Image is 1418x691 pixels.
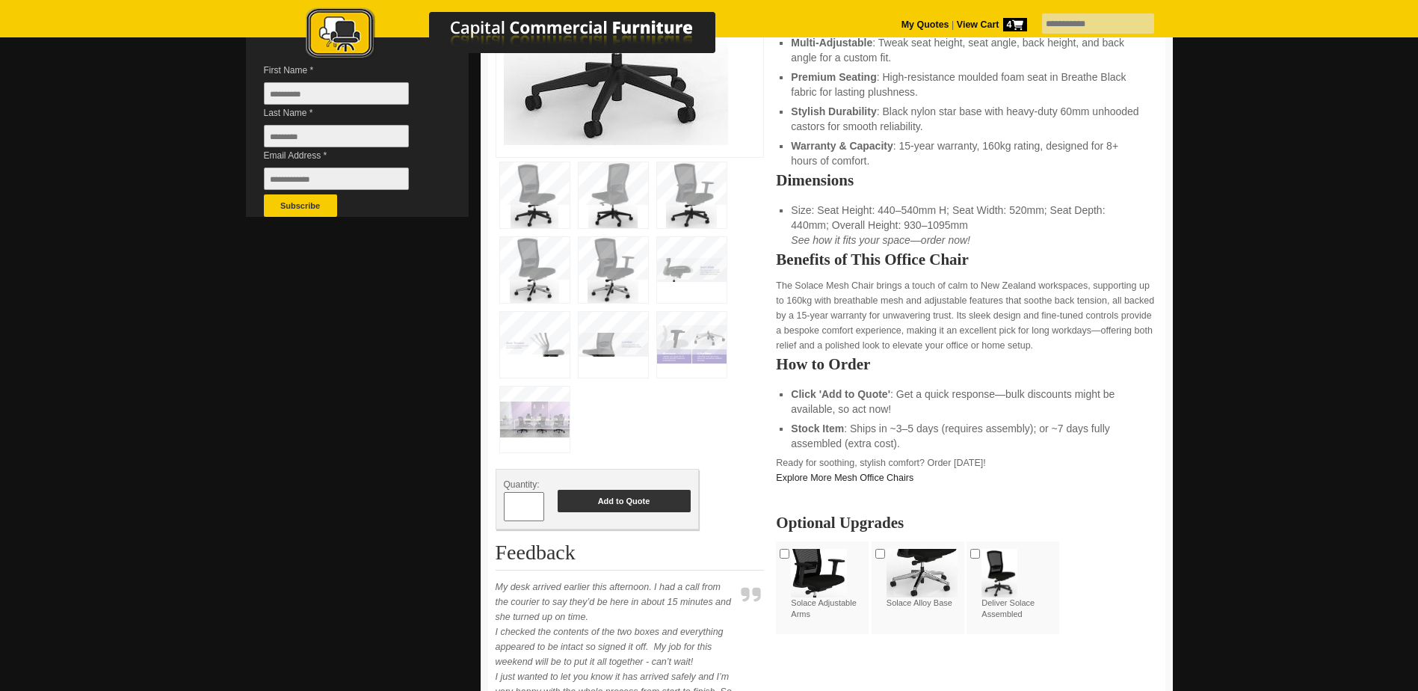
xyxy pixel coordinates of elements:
input: Email Address * [264,168,409,190]
li: : Ships in ~3–5 days (requires assembly); or ~7 days fully assembled (extra cost). [791,421,1142,451]
span: Email Address * [264,148,431,163]
img: Solace Adjustable Arms [791,549,847,598]
strong: Stylish Durability [791,105,876,117]
strong: Multi-Adjustable [791,37,872,49]
h2: Dimensions [776,173,1157,188]
input: First Name * [264,82,409,105]
img: Solace Alloy Base [887,549,958,598]
span: Quantity: [504,479,540,490]
button: Add to Quote [558,490,691,512]
strong: Warranty & Capacity [791,140,893,152]
h2: How to Order [776,357,1157,372]
li: : Tweak seat height, seat angle, back height, and back angle for a custom fit. [791,35,1142,65]
p: The Solace Mesh Chair brings a touch of calm to New Zealand workspaces, supporting up to 160kg wi... [776,278,1157,353]
span: Last Name * [264,105,431,120]
li: Size: Seat Height: 440–540mm H; Seat Width: 520mm; Seat Depth: 440mm; Overall Height: 930–1095mm [791,203,1142,248]
button: Subscribe [264,194,337,217]
strong: Stock Item [791,423,844,434]
span: First Name * [264,63,431,78]
li: : 15-year warranty, 160kg rating, designed for 8+ hours of comfort. [791,138,1142,168]
a: Explore More Mesh Office Chairs [776,473,913,483]
label: Solace Alloy Base [887,549,959,609]
img: Capital Commercial Furniture Logo [265,7,788,62]
a: View Cart4 [954,19,1026,30]
h2: Feedback [496,541,765,571]
a: My Quotes [901,19,949,30]
p: Ready for soothing, stylish comfort? Order [DATE]! [776,455,1157,485]
strong: View Cart [957,19,1027,30]
strong: Click 'Add to Quote' [791,388,890,400]
label: Solace Adjustable Arms [791,549,863,621]
span: 4 [1003,18,1027,31]
a: Capital Commercial Furniture Logo [265,7,788,67]
li: : Get a quick response—bulk discounts might be available, so act now! [791,387,1142,417]
strong: Premium Seating [791,71,876,83]
li: : Black nylon star base with heavy-duty 60mm unhooded castors for smooth reliability. [791,104,1142,134]
label: Deliver Solace Assembled [981,549,1054,621]
li: : High-resistance moulded foam seat in Breathe Black fabric for lasting plushness. [791,70,1142,99]
img: Deliver Solace Assembled [981,549,1017,598]
input: Last Name * [264,125,409,147]
h2: Benefits of This Office Chair [776,252,1157,267]
em: See how it fits your space—order now! [791,234,970,246]
h2: Optional Upgrades [776,515,1157,530]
